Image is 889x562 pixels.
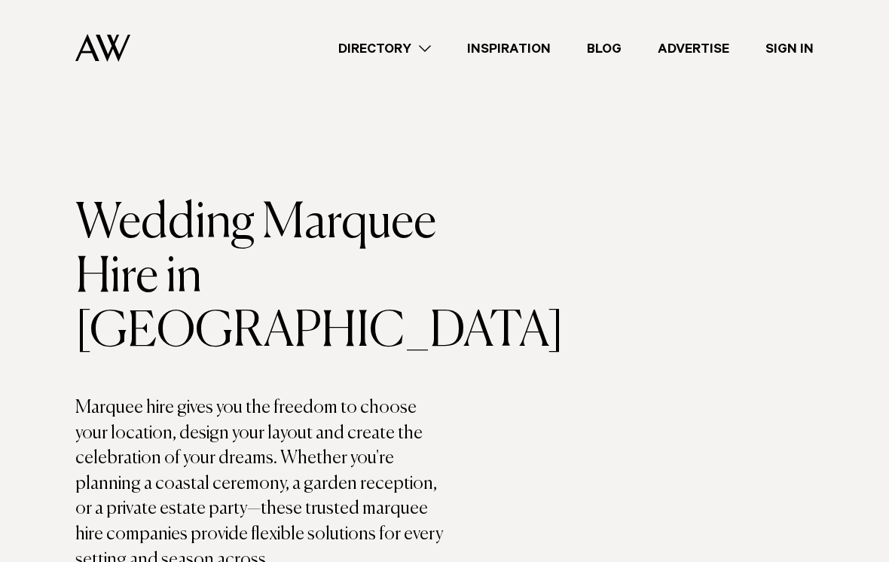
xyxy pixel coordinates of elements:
a: Blog [569,38,640,59]
a: Inspiration [449,38,569,59]
h1: Wedding Marquee Hire in [GEOGRAPHIC_DATA] [75,197,444,359]
a: Directory [320,38,449,59]
a: Advertise [640,38,747,59]
a: Sign In [747,38,832,59]
img: Auckland Weddings Logo [75,34,130,62]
